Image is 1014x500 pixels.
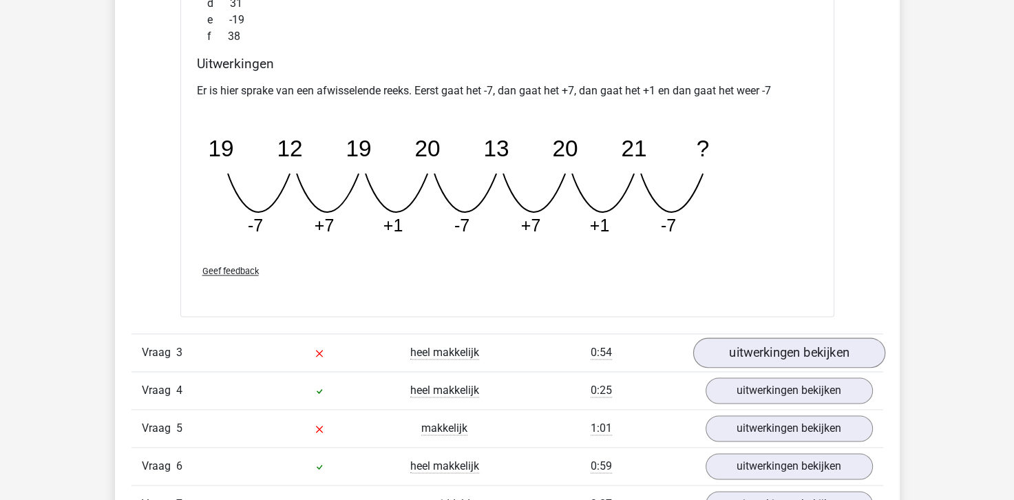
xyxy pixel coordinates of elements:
[197,83,818,99] p: Er is hier sprake van een afwisselende reeks. Eerst gaat het -7, dan gaat het +7, dan gaat het +1...
[208,135,233,160] tspan: 19
[197,56,818,72] h4: Uitwerkingen
[207,28,228,45] span: f
[142,458,176,475] span: Vraag
[693,337,885,368] a: uitwerkingen bekijken
[591,421,612,435] span: 1:01
[696,135,709,160] tspan: ?
[483,135,509,160] tspan: 13
[410,384,479,397] span: heel makkelijk
[207,12,229,28] span: e
[591,346,612,360] span: 0:54
[197,12,818,28] div: -19
[520,216,540,235] tspan: +7
[421,421,467,435] span: makkelijk
[706,377,873,404] a: uitwerkingen bekijken
[383,216,403,235] tspan: +1
[277,135,302,160] tspan: 12
[176,346,182,359] span: 3
[410,346,479,360] span: heel makkelijk
[706,415,873,441] a: uitwerkingen bekijken
[176,421,182,435] span: 5
[197,28,818,45] div: 38
[176,459,182,472] span: 6
[247,216,262,235] tspan: -7
[591,459,612,473] span: 0:59
[589,216,609,235] tspan: +1
[142,420,176,437] span: Vraag
[414,135,440,160] tspan: 20
[660,216,675,235] tspan: -7
[176,384,182,397] span: 4
[346,135,371,160] tspan: 19
[314,216,334,235] tspan: +7
[142,382,176,399] span: Vraag
[202,266,259,276] span: Geef feedback
[621,135,646,160] tspan: 21
[552,135,578,160] tspan: 20
[142,344,176,361] span: Vraag
[591,384,612,397] span: 0:25
[410,459,479,473] span: heel makkelijk
[706,453,873,479] a: uitwerkingen bekijken
[454,216,469,235] tspan: -7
